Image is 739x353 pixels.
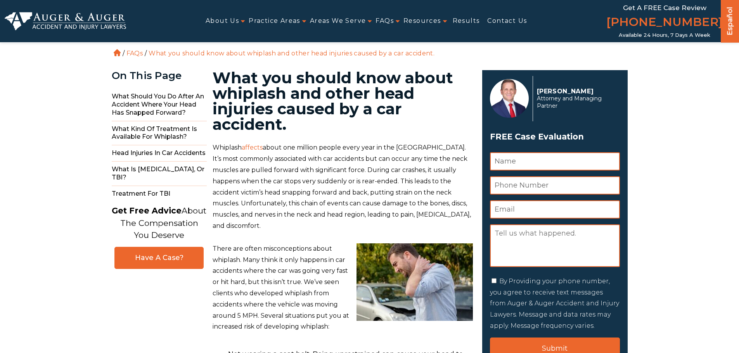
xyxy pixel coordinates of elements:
[490,176,620,195] input: Phone Number
[490,277,619,329] label: By Providing your phone number, you agree to receive text messages from Auger & Auger Accident an...
[112,162,207,186] span: What Is [MEDICAL_DATA], Or TBI?
[112,121,207,146] span: What Kind Of Treatment Is Available For Whiplash?
[310,12,366,30] a: Areas We Serve
[490,152,620,170] input: Name
[490,79,529,118] img: Herbert Auger
[619,32,710,38] span: Available 24 Hours, 7 Days a Week
[126,50,143,57] a: FAQs
[5,12,126,31] img: Auger & Auger Accident and Injury Lawyers Logo
[112,145,207,162] span: Head Injuries in Car Accidents
[112,89,207,121] span: What Should You Do After An Accident Where Your Head Has Snapped Forward?
[490,200,620,219] input: Email
[112,206,182,215] strong: Get Free Advice
[453,12,480,30] a: Results
[490,129,620,144] span: FREE Case Evaluation
[213,144,242,151] span: Whiplash
[213,70,473,132] h1: What you should know about whiplash and other head injuries caused by a car accident.
[242,144,263,151] a: affects
[487,12,527,30] a: Contact Us
[213,144,471,229] span: about one million people every year in the [GEOGRAPHIC_DATA]. It’s most commonly associated with ...
[249,12,300,30] a: Practice Areas
[213,245,349,331] span: There are often misconceptions about whiplash. Many think it only happens in car accidents where ...
[376,12,394,30] a: FAQs
[114,49,121,56] a: Home
[112,186,207,202] span: Treatment for TBI
[123,253,196,262] span: Have A Case?
[206,12,239,30] a: About Us
[403,12,441,30] a: Resources
[623,4,706,12] span: Get a FREE Case Review
[147,50,436,57] li: What you should know about whiplash and other head injuries caused by a car accident.
[357,243,473,321] img: what-to-know-about-whiplash-and-other-head-injuries-caused-by-a-car-accident
[114,247,204,269] a: Have A Case?
[606,14,723,32] a: [PHONE_NUMBER]
[537,95,616,110] span: Attorney and Managing Partner
[112,205,206,241] p: About The Compensation You Deserve
[112,70,207,81] div: On This Page
[537,88,616,95] p: [PERSON_NAME]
